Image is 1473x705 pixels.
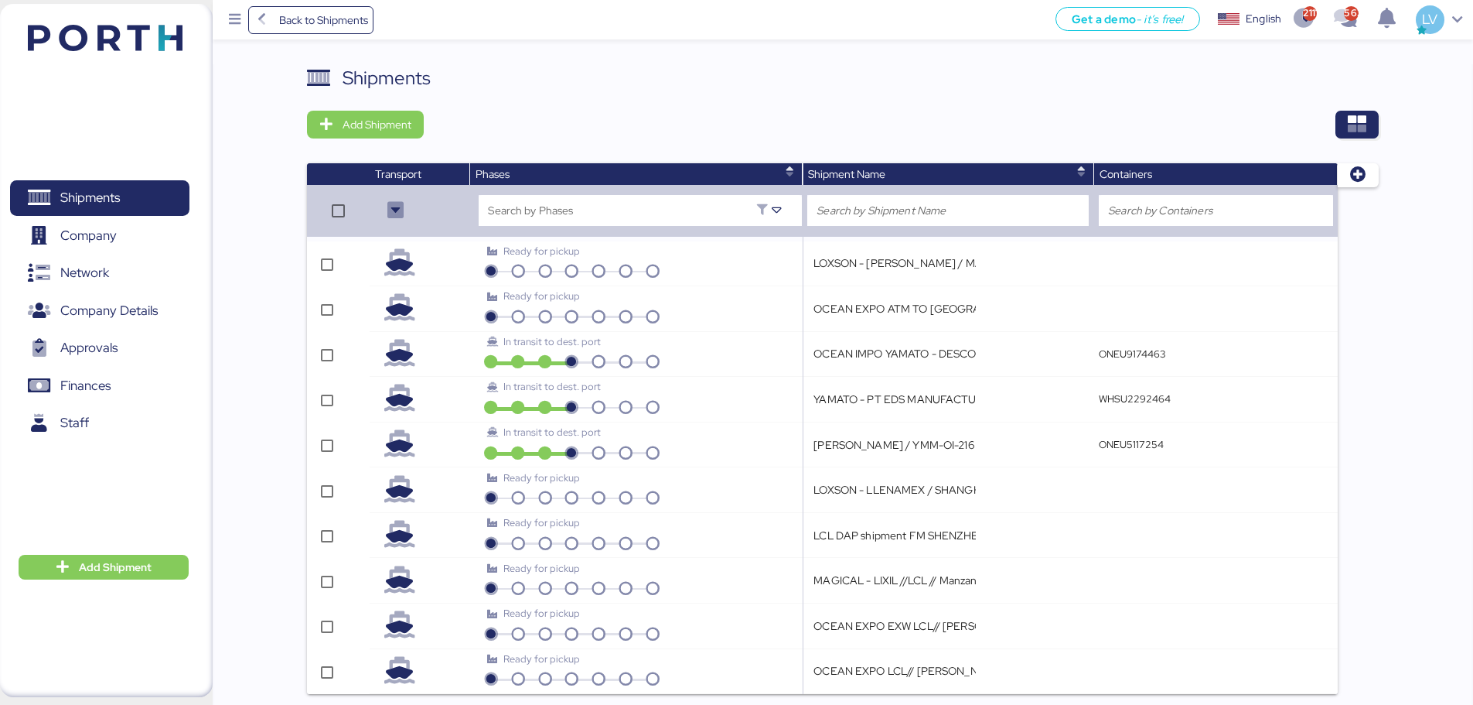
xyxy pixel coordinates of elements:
a: Company Details [10,293,189,328]
span: Back to Shipments [279,11,368,29]
input: Search by Shipment Name [817,201,1079,220]
q-button: WHSU2292464 [1099,392,1171,406]
span: Ready for pickup [503,562,580,575]
a: Company [10,217,189,253]
span: Transport [375,167,421,181]
span: In transit to dest. port [503,426,601,439]
span: Add Shipment [79,558,152,577]
span: Ready for pickup [503,471,580,484]
a: Approvals [10,330,189,366]
span: Ready for pickup [503,516,580,529]
a: Back to Shipments [248,6,374,34]
span: LV [1422,9,1437,29]
a: Network [10,255,189,291]
span: Containers [1100,167,1152,181]
span: Company Details [60,299,158,322]
span: Approvals [60,337,118,359]
a: Staff [10,406,189,441]
span: Phases [476,167,510,181]
div: Shipments [343,64,431,92]
q-button: ONEU5117254 [1099,438,1164,451]
button: Add Shipment [19,555,189,580]
q-button: ONEU9174463 [1099,347,1166,361]
span: Network [60,262,109,284]
span: In transit to dest. port [503,335,601,348]
span: Shipments [60,187,120,209]
a: Finances [10,368,189,403]
span: Ready for pickup [503,607,580,620]
span: Add Shipment [343,115,411,134]
span: In transit to dest. port [503,380,601,393]
span: Finances [60,375,111,397]
input: Search by Containers [1108,201,1324,220]
a: Shipments [10,180,189,216]
span: Ready for pickup [503,652,580,666]
div: English [1246,11,1281,27]
span: Staff [60,412,89,434]
button: Menu [222,7,248,33]
button: Add Shipment [307,111,424,139]
span: Shipment Name [808,167,885,181]
span: Ready for pickup [503,289,580,303]
span: Ready for pickup [503,245,580,258]
span: Company [60,224,117,247]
